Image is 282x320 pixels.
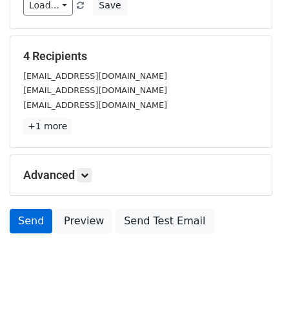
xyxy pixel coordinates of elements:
[23,118,72,134] a: +1 more
[55,209,112,233] a: Preview
[23,71,167,81] small: [EMAIL_ADDRESS][DOMAIN_NAME]
[23,100,167,110] small: [EMAIL_ADDRESS][DOMAIN_NAME]
[116,209,214,233] a: Send Test Email
[23,168,259,182] h5: Advanced
[10,209,52,233] a: Send
[217,258,282,320] iframe: Chat Widget
[23,85,167,95] small: [EMAIL_ADDRESS][DOMAIN_NAME]
[23,49,259,63] h5: 4 Recipients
